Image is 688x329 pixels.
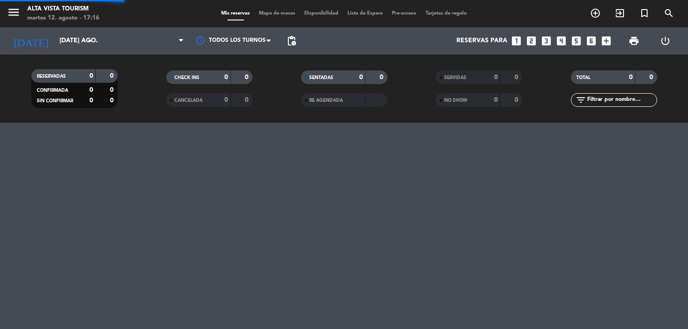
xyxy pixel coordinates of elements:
[629,35,639,46] span: print
[309,75,333,80] span: SENTADAS
[585,35,597,47] i: looks_6
[300,11,343,16] span: Disponibilidad
[343,11,387,16] span: Lista de Espera
[37,88,68,93] span: CONFIRMADA
[600,35,612,47] i: add_box
[444,98,467,103] span: NO SHOW
[37,74,66,79] span: RESERVADAS
[27,5,99,14] div: Alta Vista Tourism
[663,8,674,19] i: search
[590,8,601,19] i: add_circle_outline
[555,35,567,47] i: looks_4
[217,11,254,16] span: Mis reservas
[510,35,522,47] i: looks_one
[576,75,590,80] span: TOTAL
[174,75,199,80] span: CHECK INS
[421,11,471,16] span: Tarjetas de regalo
[110,97,115,104] strong: 0
[245,97,250,103] strong: 0
[110,87,115,93] strong: 0
[494,74,498,80] strong: 0
[359,74,363,80] strong: 0
[7,5,20,19] i: menu
[575,95,586,105] i: filter_list
[444,75,466,80] span: SERVIDAS
[456,37,507,45] span: Reservas para
[649,74,655,80] strong: 0
[525,35,537,47] i: looks_two
[27,14,99,23] div: martes 12. agosto - 17:16
[84,35,95,46] i: arrow_drop_down
[650,27,681,55] div: LOG OUT
[515,97,520,103] strong: 0
[89,73,93,79] strong: 0
[540,35,552,47] i: looks_3
[380,74,385,80] strong: 0
[639,8,650,19] i: turned_in_not
[174,98,203,103] span: CANCELADA
[110,73,115,79] strong: 0
[89,97,93,104] strong: 0
[309,98,343,103] span: RE AGENDADA
[570,35,582,47] i: looks_5
[286,35,297,46] span: pending_actions
[660,35,671,46] i: power_settings_new
[37,99,73,103] span: SIN CONFIRMAR
[387,11,421,16] span: Pre-acceso
[515,74,520,80] strong: 0
[245,74,250,80] strong: 0
[629,74,633,80] strong: 0
[224,74,228,80] strong: 0
[614,8,625,19] i: exit_to_app
[494,97,498,103] strong: 0
[7,5,20,22] button: menu
[89,87,93,93] strong: 0
[7,31,55,51] i: [DATE]
[586,95,657,105] input: Filtrar por nombre...
[224,97,228,103] strong: 0
[254,11,300,16] span: Mapa de mesas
